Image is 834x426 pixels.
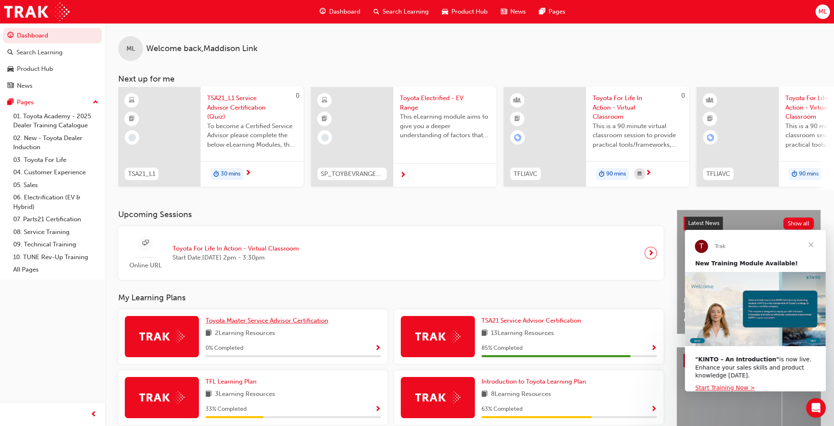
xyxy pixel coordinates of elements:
[684,296,814,324] span: Help Shape the Future of Toyota Academy Training and Win an eMastercard!
[206,316,332,325] a: Toyota Master Service Advisor Certification
[129,95,135,106] span: learningResourceType_ELEARNING-icon
[173,244,299,253] span: Toyota For Life In Action - Virtual Classroom
[17,64,53,74] div: Product Hub
[10,238,102,251] a: 09. Technical Training
[442,7,448,17] span: car-icon
[688,220,720,227] span: Latest News
[375,343,381,353] button: Show Progress
[125,233,657,274] a: Online URLToyota For Life In Action - Virtual ClassroomStart Date:[DATE] 2pm - 3:30pm
[91,410,97,420] span: prev-icon
[514,114,520,124] span: booktick-icon
[206,405,247,414] span: 33 % Completed
[313,3,367,20] a: guage-iconDashboard
[706,169,730,179] span: TFLIAVC
[707,95,713,106] span: learningResourceType_INSTRUCTOR_LED-icon
[118,293,663,302] h3: My Learning Plans
[818,7,827,16] span: ML
[10,226,102,239] a: 08. Service Training
[129,114,135,124] span: booktick-icon
[3,45,102,60] a: Search Learning
[10,166,102,179] a: 04. Customer Experience
[367,3,435,20] a: search-iconSearch Learning
[320,7,326,17] span: guage-icon
[3,95,102,110] button: Pages
[17,98,34,107] div: Pages
[685,230,826,391] iframe: Intercom live chat message
[375,406,381,413] span: Show Progress
[707,134,714,141] span: learningRecordVerb_ENROLL-icon
[514,95,520,106] span: learningResourceType_INSTRUCTOR_LED-icon
[481,405,523,414] span: 63 % Completed
[10,132,102,154] a: 02. New - Toyota Dealer Induction
[651,345,657,352] span: Show Progress
[139,391,185,404] img: Trak
[549,7,565,16] span: Pages
[7,82,14,90] span: news-icon
[415,330,460,343] img: Trak
[221,169,241,179] span: 30 mins
[321,134,329,141] span: learningRecordVerb_NONE-icon
[3,78,102,94] a: News
[215,328,275,339] span: 2 Learning Resources
[93,97,98,108] span: up-icon
[593,122,682,150] span: This is a 90 minute virtual classroom session to provide practical tools/frameworks, behaviours a...
[375,345,381,352] span: Show Progress
[494,3,533,20] a: news-iconNews
[10,154,102,166] a: 03. Toyota For Life
[491,389,551,400] span: 8 Learning Resources
[481,344,523,353] span: 85 % Completed
[215,389,275,400] span: 3 Learning Resources
[606,169,626,179] span: 90 mins
[799,169,819,179] span: 90 mins
[206,317,328,324] span: Toyota Master Service Advisor Certification
[10,110,102,132] a: 01. Toyota Academy - 2025 Dealer Training Catalogue
[3,26,102,95] button: DashboardSearch LearningProduct HubNews
[10,191,102,213] a: 06. Electrification (EV & Hybrid)
[10,251,102,264] a: 10. TUNE Rev-Up Training
[651,404,657,414] button: Show Progress
[128,134,136,141] span: learningRecordVerb_NONE-icon
[599,169,605,180] span: duration-icon
[118,210,663,219] h3: Upcoming Sessions
[322,95,327,106] span: learningResourceType_ELEARNING-icon
[684,217,814,230] a: Latest NewsShow all
[245,170,251,177] span: next-icon
[4,2,70,21] img: Trak
[296,92,299,99] span: 0
[146,44,257,54] span: Welcome back , Maddison Link
[125,261,166,270] span: Online URL
[783,218,814,229] button: Show all
[533,3,572,20] a: pages-iconPages
[3,61,102,77] a: Product Hub
[481,377,589,386] a: Introduction to Toyota Learning Plan
[10,179,102,192] a: 05. Sales
[128,169,155,179] span: TSA21_L1
[648,247,654,259] span: next-icon
[415,391,460,404] img: Trak
[481,316,584,325] a: TSA21 Service Advisor Certification
[173,253,299,262] span: Start Date: [DATE] 2pm - 3:30pm
[207,122,297,150] span: To become a Certified Service Advisor please complete the below eLearning Modules, the Service Ad...
[383,7,429,16] span: Search Learning
[206,328,212,339] span: book-icon
[638,169,642,179] span: calendar-icon
[504,87,689,187] a: 0TFLIAVCToyota For Life In Action - Virtual ClassroomThis is a 90 minute virtual classroom sessio...
[539,7,545,17] span: pages-icon
[7,99,14,106] span: pages-icon
[683,354,814,367] a: Product HubShow all
[16,48,63,57] div: Search Learning
[400,112,490,140] span: This eLearning module aims to give you a deeper understanding of factors that influence driving r...
[7,66,14,73] span: car-icon
[481,389,488,400] span: book-icon
[118,87,304,187] a: 0TSA21_L1TSA21_L1 Service Advisor Certification (Quiz)To become a Certified Service Advisor pleas...
[645,170,652,177] span: next-icon
[707,114,713,124] span: booktick-icon
[481,378,586,385] span: Introduction to Toyota Learning Plan
[481,328,488,339] span: book-icon
[400,172,406,179] span: next-icon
